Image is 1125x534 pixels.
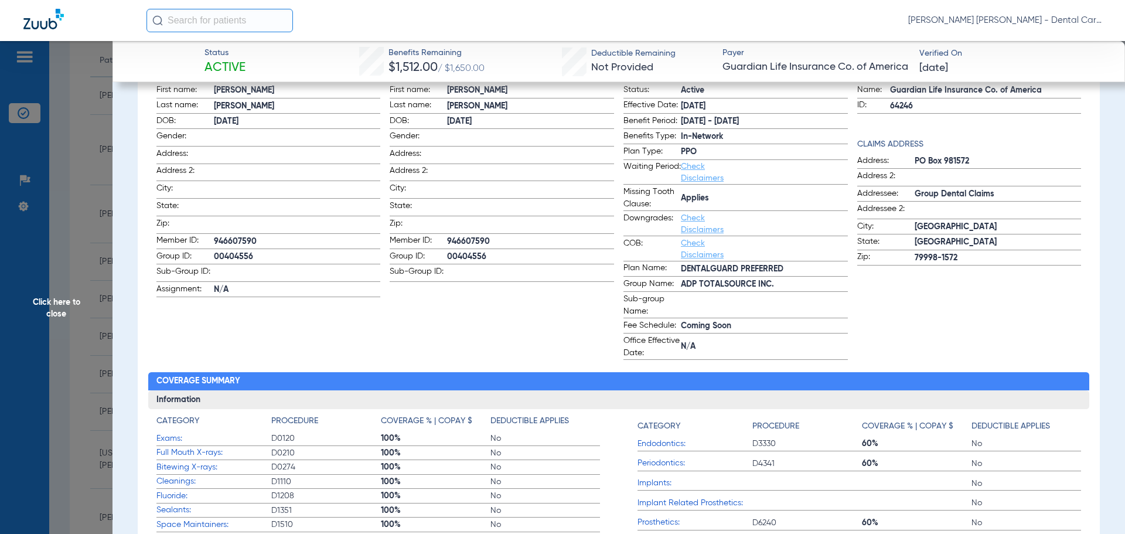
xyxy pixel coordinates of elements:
[862,415,971,437] app-breakdown-title: Coverage % | Copay $
[681,100,848,113] span: [DATE]
[390,165,447,181] span: Address 2:
[390,130,447,146] span: Gender:
[214,251,381,263] span: 00404556
[390,115,447,129] span: DOB:
[681,214,724,234] a: Check Disclaimers
[915,252,1082,264] span: 79998-1572
[862,517,971,529] span: 60%
[919,61,948,76] span: [DATE]
[490,447,600,459] span: No
[857,236,915,250] span: State:
[156,182,214,198] span: City:
[381,447,490,459] span: 100%
[148,372,1090,391] h2: Coverage Summary
[388,62,438,74] span: $1,512.00
[390,266,447,281] span: Sub-Group ID:
[156,130,214,146] span: Gender:
[623,130,681,144] span: Benefits Type:
[637,420,680,433] h4: Category
[390,182,447,198] span: City:
[752,415,862,437] app-breakdown-title: Procedure
[152,15,163,26] img: Search Icon
[857,138,1082,151] app-breakdown-title: Claims Address
[971,497,1081,509] span: No
[156,250,214,264] span: Group ID:
[214,284,381,296] span: N/A
[915,188,1082,200] span: Group Dental Claims
[156,217,214,233] span: Zip:
[681,146,848,158] span: PPO
[156,490,271,502] span: Fluoride:
[623,186,681,210] span: Missing Tooth Clause:
[752,517,862,529] span: D6240
[637,415,752,437] app-breakdown-title: Category
[156,433,271,445] span: Exams:
[857,99,890,113] span: ID:
[156,461,271,474] span: Bitewing X-rays:
[623,319,681,334] span: Fee Schedule:
[681,320,848,332] span: Coming Soon
[862,438,971,450] span: 60%
[637,516,752,529] span: Prosthetics:
[681,341,848,353] span: N/A
[156,415,199,427] h4: Category
[490,433,600,444] span: No
[156,234,214,249] span: Member ID:
[862,420,953,433] h4: Coverage % | Copay $
[971,517,1081,529] span: No
[971,458,1081,470] span: No
[857,251,915,265] span: Zip:
[156,115,214,129] span: DOB:
[623,84,681,98] span: Status:
[623,293,681,318] span: Sub-group Name:
[857,188,915,202] span: Addressee:
[971,415,1081,437] app-breakdown-title: Deductible Applies
[681,239,724,259] a: Check Disclaimers
[390,200,447,216] span: State:
[722,47,909,59] span: Payer
[681,192,848,205] span: Applies
[637,497,752,509] span: Implant Related Prosthetics:
[390,234,447,249] span: Member ID:
[623,145,681,159] span: Plan Type:
[271,415,318,427] h4: Procedure
[752,438,862,450] span: D3330
[857,170,915,186] span: Address 2:
[915,236,1082,249] span: [GEOGRAPHIC_DATA]
[390,217,447,233] span: Zip:
[623,99,681,113] span: Effective Date:
[438,64,485,73] span: / $1,650.00
[681,263,848,275] span: DENTALGUARD PREFERRED
[156,519,271,531] span: Space Maintainers:
[271,461,381,473] span: D0274
[447,236,614,248] span: 946607590
[381,519,490,530] span: 100%
[23,9,64,29] img: Zuub Logo
[156,475,271,488] span: Cleanings:
[381,505,490,516] span: 100%
[381,461,490,473] span: 100%
[890,84,1082,97] span: Guardian Life Insurance Co. of America
[637,477,752,489] span: Implants:
[156,200,214,216] span: State:
[271,447,381,459] span: D0210
[623,237,681,261] span: COB:
[156,266,214,281] span: Sub-Group ID:
[681,278,848,291] span: ADP TOTALSOURCE INC.
[271,505,381,516] span: D1351
[271,519,381,530] span: D1510
[623,161,681,184] span: Waiting Period:
[681,131,848,143] span: In-Network
[214,115,381,128] span: [DATE]
[271,490,381,502] span: D1208
[390,99,447,113] span: Last name:
[857,203,915,219] span: Addressee 2:
[971,420,1050,433] h4: Deductible Applies
[156,283,214,297] span: Assignment:
[915,221,1082,233] span: [GEOGRAPHIC_DATA]
[490,490,600,502] span: No
[390,84,447,98] span: First name:
[490,461,600,473] span: No
[637,438,752,450] span: Endodontics:
[915,155,1082,168] span: PO Box 981572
